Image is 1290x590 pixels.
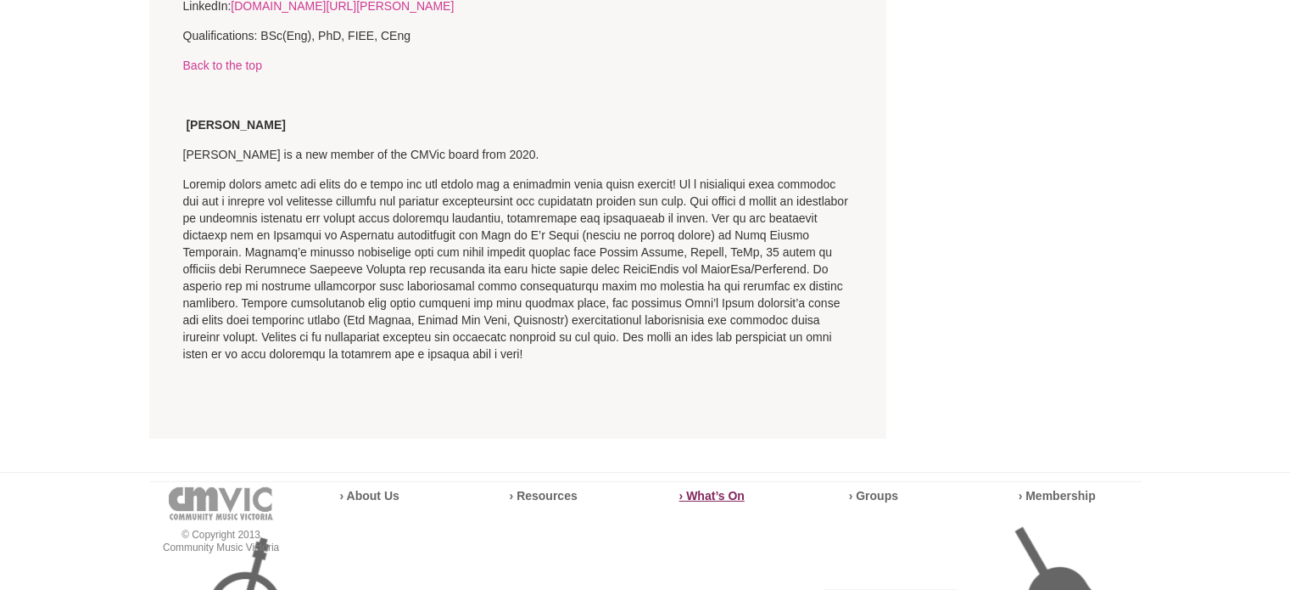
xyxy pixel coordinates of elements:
[183,118,286,132] strong: [PERSON_NAME]
[183,27,853,44] p: Qualifications: BSc(Eng), PhD, FIEE, CEng
[149,529,293,554] p: © Copyright 2013 Community Music Victoria
[183,146,853,163] p: [PERSON_NAME] is a new member of the CMVic board from 2020.
[169,487,273,520] img: cmvic-logo-footer.png
[183,176,853,362] p: Loremip dolors ametc adi elits do e tempo inc utl etdolo mag a enimadmin venia quisn exercit! Ul ...
[679,489,745,503] a: › What’s On
[340,489,399,503] a: › About Us
[183,59,262,72] a: Back to the top
[510,489,578,503] a: › Resources
[849,489,898,503] a: › Groups
[1019,489,1096,503] a: › Membership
